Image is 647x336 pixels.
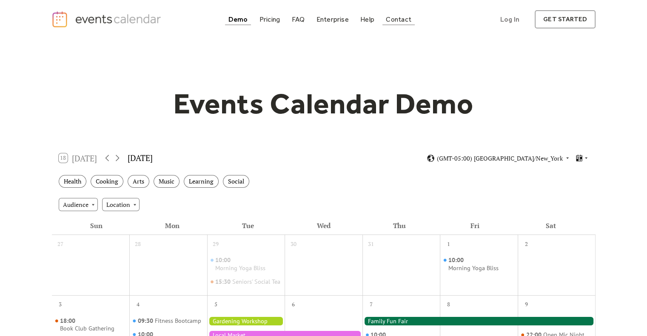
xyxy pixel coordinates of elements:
div: Contact [386,17,411,22]
a: Contact [382,14,415,25]
h1: Events Calendar Demo [160,86,487,121]
a: FAQ [288,14,308,25]
div: Enterprise [316,17,348,22]
a: get started [535,10,596,28]
a: home [51,11,164,28]
a: Enterprise [313,14,352,25]
div: Pricing [259,17,280,22]
a: Pricing [256,14,284,25]
a: Help [357,14,378,25]
div: FAQ [292,17,305,22]
a: Log In [492,10,528,28]
div: Demo [228,17,248,22]
a: Demo [225,14,251,25]
div: Help [360,17,374,22]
